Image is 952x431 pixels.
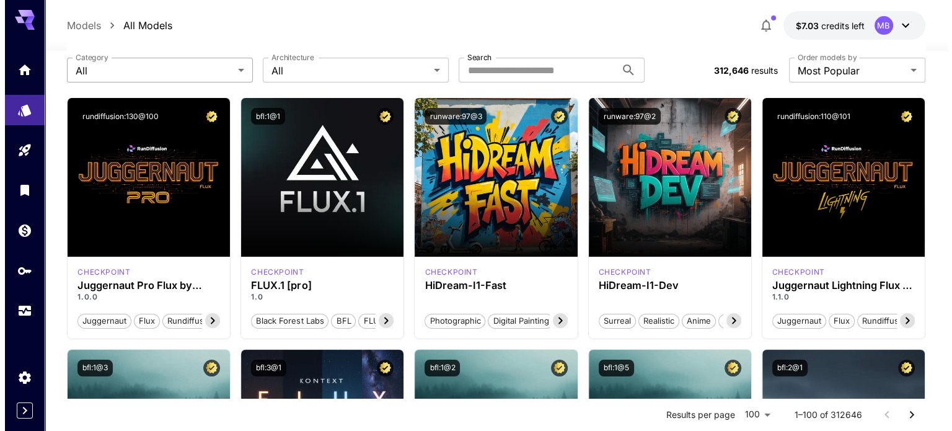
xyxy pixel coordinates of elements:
a: Models [62,18,96,33]
div: HiDream Fast [420,267,472,278]
button: Certified Model – Vetted for best performance and includes a commercial license. [893,108,910,125]
p: 1.0.0 [73,291,215,303]
span: rundiffusion [853,315,910,327]
span: BFL [327,315,350,327]
button: BFL [326,313,351,329]
h3: HiDream-I1-Dev [594,280,736,291]
div: HiDream Dev [594,267,646,278]
button: Realistic [633,313,674,329]
span: Anime [677,315,710,327]
a: All Models [118,18,167,33]
span: All [71,63,228,78]
button: rundiffusion:130@100 [73,108,159,125]
button: Certified Model – Vetted for best performance and includes a commercial license. [720,360,736,376]
span: credits left [816,20,860,31]
button: Surreal [594,313,631,329]
button: juggernaut [767,313,821,329]
button: Certified Model – Vetted for best performance and includes a commercial license. [372,360,389,376]
button: Certified Model – Vetted for best performance and includes a commercial license. [372,108,389,125]
button: Certified Model – Vetted for best performance and includes a commercial license. [893,360,910,376]
button: bfl:1@5 [594,360,629,376]
button: bfl:1@1 [246,108,280,125]
nav: breadcrumb [62,18,167,33]
h3: Juggernaut Lightning Flux by RunDiffusion [767,280,910,291]
p: 1–100 of 312646 [790,409,857,421]
span: FLUX.1 [pro] [354,315,410,327]
p: 1.1.0 [767,291,910,303]
p: checkpoint [246,267,299,278]
span: 312,646 [709,65,744,76]
span: juggernaut [768,315,821,327]
h3: HiDream-I1-Fast [420,280,562,291]
label: Category [71,52,104,63]
button: runware:97@2 [594,108,656,125]
h3: FLUX.1 [pro] [246,280,389,291]
span: Digital Painting [483,315,548,327]
p: Results per page [661,409,730,421]
button: Certified Model – Vetted for best performance and includes a commercial license. [546,108,563,125]
label: Order models by [793,52,852,63]
div: Models [12,102,27,118]
p: checkpoint [420,267,472,278]
span: Surreal [594,315,630,327]
p: checkpoint [594,267,646,278]
button: Expand sidebar [12,402,28,419]
button: Anime [677,313,711,329]
button: rundiffusion [852,313,910,329]
span: All [267,63,424,78]
button: $7.03156MB [778,11,920,40]
div: Playground [12,143,27,158]
div: Library [12,182,27,198]
button: bfl:2@1 [767,360,803,376]
div: FLUX.1 D [73,267,125,278]
div: Home [12,62,27,78]
button: bfl:1@2 [420,360,455,376]
button: Certified Model – Vetted for best performance and includes a commercial license. [198,360,215,376]
button: Photographic [420,313,480,329]
h3: Juggernaut Pro Flux by RunDiffusion [73,280,215,291]
span: results [746,65,773,76]
span: Realistic [634,315,674,327]
button: Digital Painting [483,313,549,329]
button: rundiffusion:110@101 [767,108,850,125]
button: FLUX.1 [pro] [353,313,411,329]
button: Stylized [713,313,753,329]
button: Certified Model – Vetted for best performance and includes a commercial license. [198,108,215,125]
div: 100 [735,406,770,424]
button: bfl:1@3 [73,360,108,376]
span: Black Forest Labs [247,315,323,327]
span: flux [824,315,849,327]
button: bfl:3@1 [246,360,281,376]
span: Photographic [420,315,480,327]
div: Usage [12,303,27,319]
button: flux [129,313,155,329]
button: runware:97@3 [420,108,482,125]
div: Wallet [12,223,27,238]
span: Most Popular [793,63,901,78]
span: Stylized [714,315,752,327]
button: flux [824,313,850,329]
button: juggernaut [73,313,126,329]
div: $7.03156 [791,19,860,32]
button: Certified Model – Vetted for best performance and includes a commercial license. [546,360,563,376]
button: Go to next page [894,402,919,427]
p: checkpoint [73,267,125,278]
div: MB [870,16,888,35]
span: rundiffusion [158,315,215,327]
span: juggernaut [73,315,126,327]
span: flux [130,315,154,327]
label: Search [462,52,487,63]
div: Settings [12,370,27,385]
button: rundiffusion [157,313,216,329]
div: fluxpro [246,267,299,278]
p: 1.0 [246,291,389,303]
span: $7.03 [791,20,816,31]
button: Certified Model – Vetted for best performance and includes a commercial license. [720,108,736,125]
